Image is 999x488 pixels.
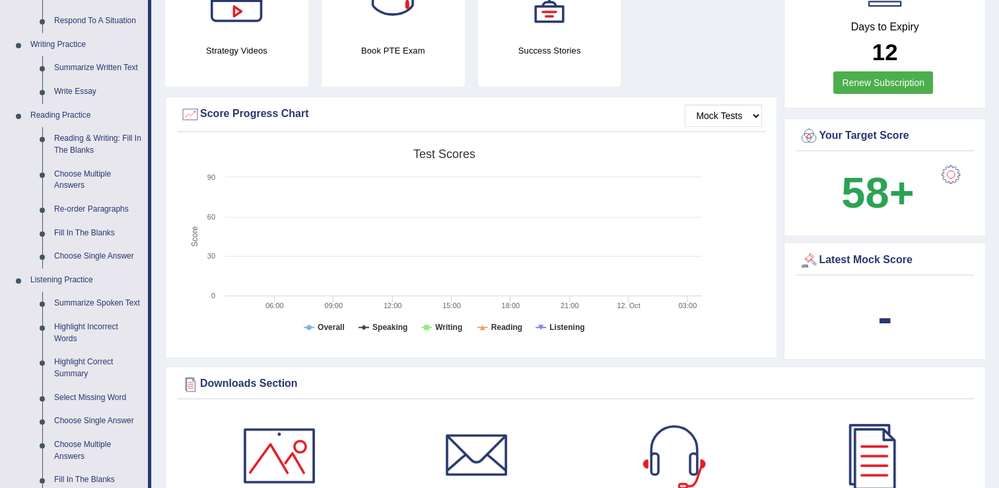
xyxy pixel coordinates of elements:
[48,9,148,33] a: Respond To A Situation
[48,409,148,433] a: Choose Single Answer
[48,56,148,80] a: Summarize Written Text
[207,213,215,221] text: 60
[549,323,584,332] tspan: Listening
[442,302,461,309] text: 15:00
[24,268,148,292] a: Listening Practice
[165,44,308,58] h4: Strategy Videos
[841,169,914,217] b: 58+
[491,323,522,332] tspan: Reading
[265,302,284,309] text: 06:00
[48,127,148,162] a: Reading & Writing: Fill In The Blanks
[799,21,971,33] h4: Days to Expiry
[833,71,933,94] a: Renew Subscription
[478,44,621,58] h4: Success Stories
[207,173,215,181] text: 90
[799,251,971,270] div: Latest Mock Score
[322,44,465,58] h4: Book PTE Exam
[502,302,520,309] text: 18:00
[872,39,898,65] b: 12
[48,315,148,350] a: Highlight Incorrect Words
[180,374,971,394] div: Downloads Section
[211,292,215,300] text: 0
[372,323,407,332] tspan: Speaking
[413,147,475,161] tspan: Test scores
[878,293,892,341] b: -
[799,126,971,146] div: Your Target Score
[679,302,697,309] text: 03:00
[48,198,148,222] a: Re-order Paragraphs
[190,226,199,247] tspan: Score
[48,222,148,245] a: Fill In The Blanks
[24,104,148,128] a: Reading Practice
[324,302,343,309] text: 09:00
[48,292,148,315] a: Summarize Spoken Text
[318,323,345,332] tspan: Overall
[48,80,148,104] a: Write Essay
[48,386,148,410] a: Select Missing Word
[384,302,402,309] text: 12:00
[435,323,462,332] tspan: Writing
[48,350,148,386] a: Highlight Correct Summary
[24,33,148,57] a: Writing Practice
[48,163,148,198] a: Choose Multiple Answers
[48,245,148,268] a: Choose Single Answer
[617,302,640,309] tspan: 12. Oct
[48,433,148,468] a: Choose Multiple Answers
[207,252,215,260] text: 30
[561,302,579,309] text: 21:00
[180,104,762,124] div: Score Progress Chart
